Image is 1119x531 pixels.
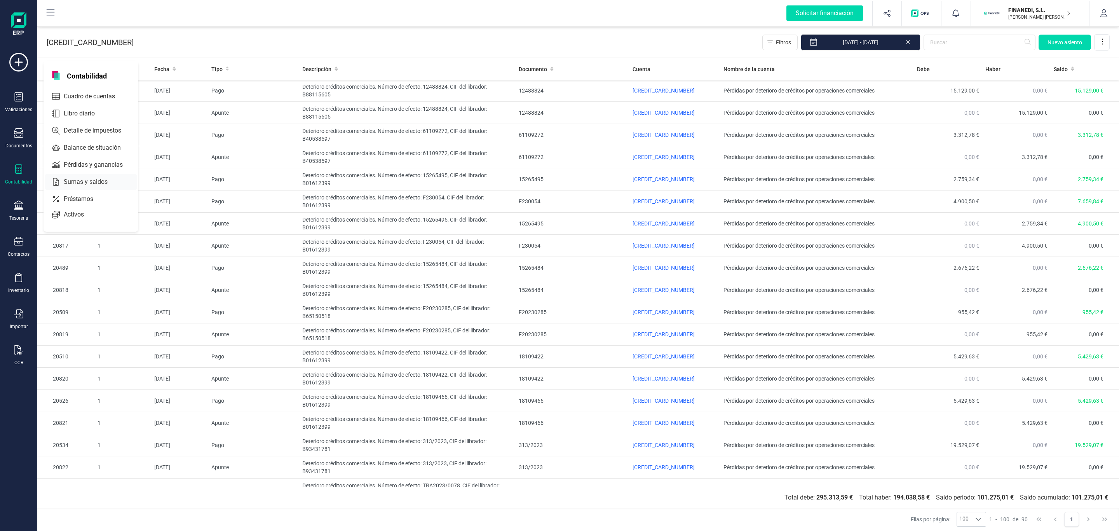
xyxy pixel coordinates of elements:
[519,286,626,294] div: 15265484
[1021,515,1028,523] span: 90
[208,235,299,257] td: Apunte
[519,264,626,272] div: 15265484
[94,301,152,323] td: 1
[519,419,626,427] div: 18109466
[1072,494,1108,501] b: 101.275,01 €
[856,493,933,502] span: Total haber:
[933,493,1017,502] span: Saldo periodo:
[299,346,516,368] td: Deterioro créditos comerciales. Número de efecto: 18109422, CIF del librador: B01612399
[1078,265,1103,271] span: 2.676,22 €
[37,412,94,434] td: 20821
[299,168,516,190] td: Deterioro créditos comerciales. Número de efecto: 15265495, CIF del librador: B01612399
[633,198,695,204] span: [CREDIT_CARD_NUMBER]
[37,368,94,390] td: 20820
[37,456,94,479] td: 20822
[1064,512,1079,527] button: Page 1
[633,420,695,426] span: [CREDIT_CARD_NUMBER]
[94,479,152,501] td: 1
[633,353,695,360] span: [CREDIT_CARD_NUMBER]
[911,512,986,527] div: Filas por página:
[1022,154,1048,160] span: 3.312,78 €
[1033,398,1048,404] span: 0,00 €
[299,190,516,213] td: Deterioro créditos comerciales. Número de efecto: F230054, CIF del librador: B01612399
[37,235,94,257] td: 20817
[953,198,979,204] span: 4.900,50 €
[299,368,516,390] td: Deterioro créditos comerciales. Número de efecto: 18109422, CIF del librador: B01612399
[633,309,695,315] span: [CREDIT_CARD_NUMBER]
[151,479,208,501] td: [DATE]
[633,110,695,116] span: [CREDIT_CARD_NUMBER]
[893,494,930,501] b: 194.038,58 €
[633,331,695,337] span: [CREDIT_CARD_NUMBER]
[953,398,979,404] span: 5.429,63 €
[8,251,30,257] div: Contactos
[633,464,695,470] span: [CREDIT_CARD_NUMBER]
[519,109,626,117] div: 12488824
[151,346,208,368] td: [DATE]
[1089,287,1103,293] span: 0,00 €
[519,153,626,161] div: 61109272
[519,308,626,316] div: F20230285
[37,257,94,279] td: 20489
[1089,376,1103,382] span: 0,00 €
[47,37,134,48] p: [CREDIT_CARD_NUMBER]
[62,71,112,80] span: Contabilidad
[964,464,979,470] span: 0,00 €
[208,412,299,434] td: Apunte
[8,287,29,293] div: Inventario
[953,265,979,271] span: 2.676,22 €
[964,243,979,249] span: 0,00 €
[151,124,208,146] td: [DATE]
[1022,420,1048,426] span: 5.429,63 €
[983,5,1000,22] img: FI
[1089,243,1103,249] span: 0,00 €
[37,168,94,190] td: 20450
[1033,132,1048,138] span: 0,00 €
[37,190,94,213] td: 20451
[299,257,516,279] td: Deterioro créditos comerciales. Número de efecto: 15265484, CIF del librador: B01612399
[964,287,979,293] span: 0,00 €
[964,331,979,337] span: 0,00 €
[720,456,914,479] td: Pérdidas por deterioro de créditos por operaciones comerciales
[989,515,992,523] span: 1
[1078,486,1103,493] span: 1.464,81 €
[151,168,208,190] td: [DATE]
[208,301,299,323] td: Pago
[37,102,94,124] td: 20814
[906,1,936,26] button: Logo de OPS
[1078,198,1103,204] span: 7.659,84 €
[633,87,695,94] span: [CREDIT_CARD_NUMBER]
[211,65,223,73] span: Tipo
[151,368,208,390] td: [DATE]
[723,65,775,73] span: Nombre de la cuenta
[964,110,979,116] span: 0,00 €
[720,235,914,257] td: Pérdidas por deterioro de créditos por operaciones comerciales
[1089,154,1103,160] span: 0,00 €
[633,486,695,493] span: [CREDIT_CARD_NUMBER]
[1089,464,1103,470] span: 0,00 €
[720,434,914,456] td: Pérdidas por deterioro de créditos por operaciones comerciales
[208,190,299,213] td: Pago
[989,515,1028,523] div: -
[720,323,914,346] td: Pérdidas por deterioro de créditos por operaciones comerciales
[1075,87,1103,94] span: 15.129,00 €
[1033,265,1048,271] span: 0,00 €
[299,412,516,434] td: Deterioro créditos comerciales. Número de efecto: 18109466, CIF del librador: B01612399
[633,154,695,160] span: [CREDIT_CARD_NUMBER]
[519,131,626,139] div: 61109272
[151,323,208,346] td: [DATE]
[208,368,299,390] td: Apunte
[720,257,914,279] td: Pérdidas por deterioro de créditos por operaciones comerciales
[720,390,914,412] td: Pérdidas por deterioro de créditos por operaciones comerciales
[37,479,94,501] td: 20540
[94,279,152,301] td: 1
[94,390,152,412] td: 1
[911,9,932,17] img: Logo de OPS
[980,1,1080,26] button: FIFINANEDI, S.L.[PERSON_NAME] [PERSON_NAME]
[151,434,208,456] td: [DATE]
[519,353,626,360] div: 18109422
[9,215,28,221] div: Tesorería
[1048,38,1082,46] span: Nuevo asiento
[633,176,695,182] span: [CREDIT_CARD_NUMBER]
[776,38,791,46] span: Filtros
